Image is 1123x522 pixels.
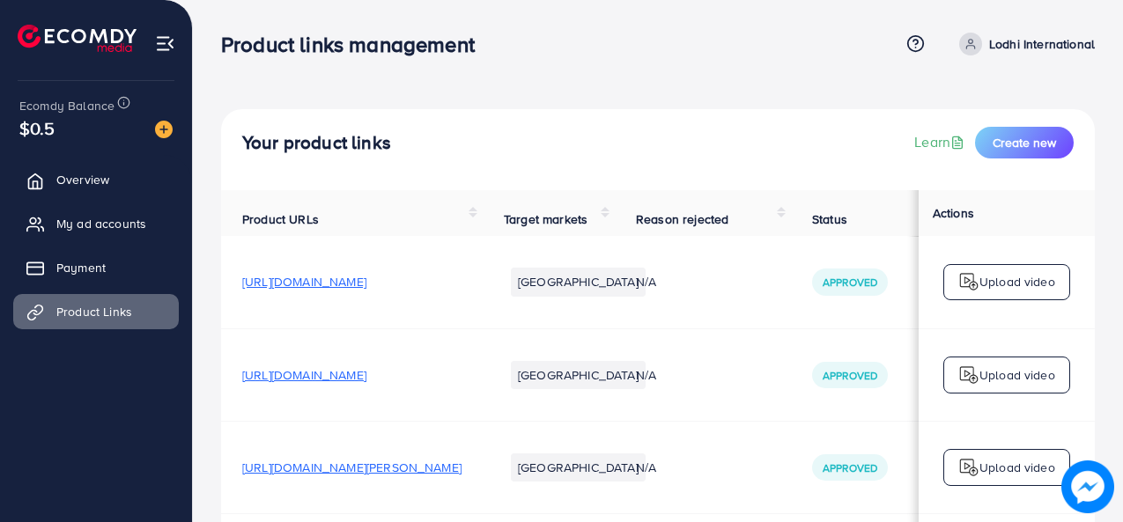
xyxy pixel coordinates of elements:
span: [URL][DOMAIN_NAME][PERSON_NAME] [242,459,462,476]
span: Product Links [56,303,132,320]
span: $0.5 [19,115,55,141]
img: image [1061,460,1114,513]
span: [URL][DOMAIN_NAME] [242,366,366,384]
p: Upload video [979,271,1055,292]
span: Approved [823,368,877,383]
span: N/A [636,459,656,476]
img: menu [155,33,175,54]
li: [GEOGRAPHIC_DATA] [511,361,646,389]
span: Reason rejected [636,210,728,228]
span: Target markets [504,210,587,228]
a: Learn [914,132,968,152]
span: N/A [636,366,656,384]
a: Lodhi International [952,33,1095,55]
span: N/A [636,273,656,290]
span: Product URLs [242,210,319,228]
span: Payment [56,259,106,276]
h4: Your product links [242,132,391,154]
li: [GEOGRAPHIC_DATA] [511,453,646,482]
a: My ad accounts [13,206,179,241]
a: Payment [13,250,179,285]
img: image [155,121,173,138]
a: Product Links [13,294,179,329]
p: Lodhi International [989,33,1095,55]
img: logo [18,25,137,52]
span: Ecomdy Balance [19,97,115,114]
img: logo [958,364,979,386]
span: Approved [823,275,877,290]
span: Create new [993,134,1056,151]
img: logo [958,271,979,292]
span: Approved [823,460,877,475]
p: Upload video [979,364,1055,386]
a: Overview [13,162,179,197]
span: My ad accounts [56,215,146,232]
img: logo [958,457,979,478]
li: [GEOGRAPHIC_DATA] [511,268,646,296]
span: Actions [933,204,974,222]
span: Overview [56,171,109,188]
h3: Product links management [221,32,489,57]
button: Create new [975,127,1074,158]
span: [URL][DOMAIN_NAME] [242,273,366,290]
span: Status [812,210,847,228]
p: Upload video [979,457,1055,478]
